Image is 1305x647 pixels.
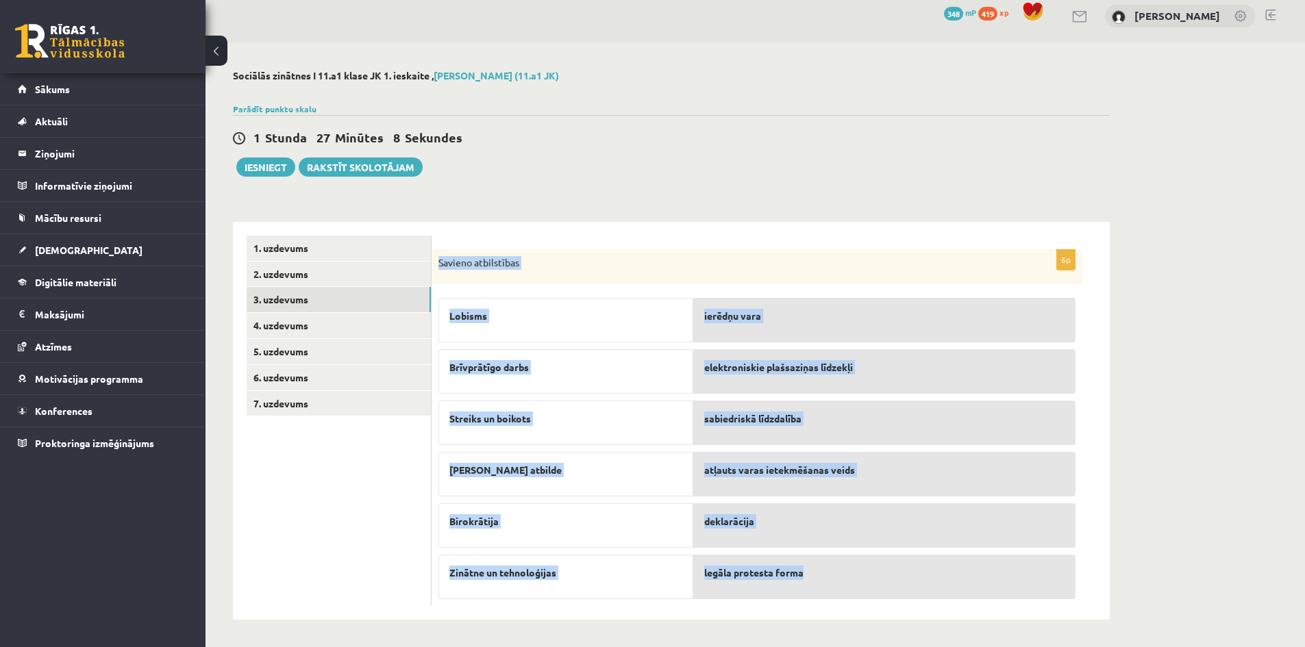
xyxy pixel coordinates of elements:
a: Motivācijas programma [18,363,188,394]
span: 8 [393,129,400,145]
span: Motivācijas programma [35,372,143,385]
a: [DEMOGRAPHIC_DATA] [18,234,188,266]
a: 1. uzdevums [247,236,431,261]
span: Zinātne un tehnoloģijas [449,566,556,580]
span: [DEMOGRAPHIC_DATA] [35,244,142,256]
span: atļauts varas ietekmēšanas veids [704,463,855,477]
span: Birokrātija [449,514,499,529]
a: Aktuāli [18,105,188,137]
span: sabiedriskā līdzdalība [704,411,801,426]
span: xp [999,7,1008,18]
span: Streiks un boikots [449,411,531,426]
span: Minūtes [335,129,384,145]
legend: Informatīvie ziņojumi [35,170,188,201]
span: Stunda [265,129,307,145]
a: Proktoringa izmēģinājums [18,427,188,459]
span: Sekundes [405,129,462,145]
a: 2. uzdevums [247,262,431,287]
span: Sākums [35,83,70,95]
p: 6p [1056,249,1076,270]
span: Brīvprātīgo darbs [449,360,529,375]
a: [PERSON_NAME] (11.a1 JK) [434,69,559,81]
a: Informatīvie ziņojumi [18,170,188,201]
a: Parādīt punktu skalu [233,103,316,114]
span: 348 [944,7,963,21]
a: 6. uzdevums [247,365,431,390]
a: Maksājumi [18,299,188,330]
h2: Sociālās zinātnes I 11.a1 klase JK 1. ieskaite , [233,70,1110,81]
span: Lobisms [449,309,487,323]
span: deklarācija [704,514,754,529]
a: Mācību resursi [18,202,188,233]
a: Rīgas 1. Tālmācības vidusskola [15,24,125,58]
span: Aktuāli [35,115,68,127]
a: 3. uzdevums [247,287,431,312]
span: 1 [253,129,260,145]
span: 419 [978,7,997,21]
a: 7. uzdevums [247,391,431,416]
legend: Maksājumi [35,299,188,330]
span: elektroniskie plašsaziņas līdzekļi [704,360,853,375]
span: [PERSON_NAME] atbilde [449,463,562,477]
span: Digitālie materiāli [35,276,116,288]
span: mP [965,7,976,18]
a: [PERSON_NAME] [1134,9,1220,23]
a: Digitālie materiāli [18,266,188,298]
a: 348 mP [944,7,976,18]
button: Iesniegt [236,157,295,177]
p: Savieno atbilstības [438,256,1007,270]
img: Endijs Krūmiņš [1112,10,1126,24]
span: Atzīmes [35,340,72,353]
span: Proktoringa izmēģinājums [35,437,154,449]
legend: Ziņojumi [35,138,188,169]
span: legāla protesta forma [704,566,804,580]
span: 27 [316,129,330,145]
a: 4. uzdevums [247,313,431,338]
a: Atzīmes [18,331,188,362]
a: Sākums [18,73,188,105]
a: Konferences [18,395,188,427]
a: Rakstīt skolotājam [299,157,423,177]
a: 5. uzdevums [247,339,431,364]
span: ierēdņu vara [704,309,761,323]
a: Ziņojumi [18,138,188,169]
a: 419 xp [978,7,1015,18]
span: Mācību resursi [35,212,101,224]
span: Konferences [35,405,92,417]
